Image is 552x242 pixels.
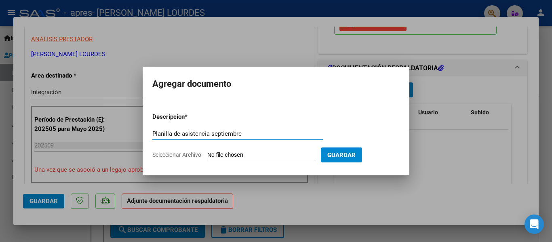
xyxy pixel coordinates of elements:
[152,76,400,92] h2: Agregar documento
[321,147,362,162] button: Guardar
[152,112,227,122] p: Descripcion
[327,152,356,159] span: Guardar
[525,215,544,234] div: Open Intercom Messenger
[152,152,201,158] span: Seleccionar Archivo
